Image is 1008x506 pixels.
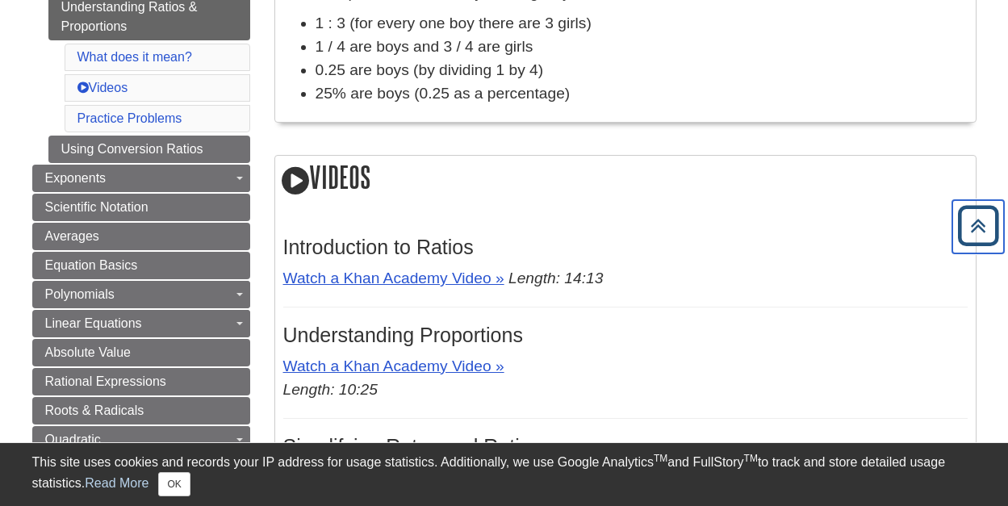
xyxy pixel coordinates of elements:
[32,426,250,454] a: Quadratic
[508,270,603,286] em: Length: 14:13
[283,236,968,259] h3: Introduction to Ratios
[77,111,182,125] a: Practice Problems
[32,339,250,366] a: Absolute Value
[45,316,142,330] span: Linear Equations
[283,435,968,458] h3: Simplifying Rates and Ratios
[45,229,99,243] span: Averages
[45,258,138,272] span: Equation Basics
[32,368,250,395] a: Rational Expressions
[48,136,250,163] a: Using Conversion Ratios
[45,171,107,185] span: Exponents
[952,215,1004,236] a: Back to Top
[32,252,250,279] a: Equation Basics
[316,36,968,59] li: 1 / 4 are boys and 3 / 4 are girls
[316,12,968,36] li: 1 : 3 (for every one boy there are 3 girls)
[283,381,378,398] em: Length: 10:25
[45,200,148,214] span: Scientific Notation
[32,223,250,250] a: Averages
[283,270,504,286] a: Watch a Khan Academy Video »
[158,472,190,496] button: Close
[45,404,144,417] span: Roots & Radicals
[45,345,131,359] span: Absolute Value
[32,165,250,192] a: Exponents
[77,81,128,94] a: Videos
[32,310,250,337] a: Linear Equations
[316,82,968,106] li: 25% are boys (0.25 as a percentage)
[744,453,758,464] sup: TM
[275,156,976,202] h2: Videos
[45,433,101,446] span: Quadratic
[32,397,250,424] a: Roots & Radicals
[283,324,968,347] h3: Understanding Proportions
[45,374,166,388] span: Rational Expressions
[283,358,504,374] a: Watch a Khan Academy Video »
[45,287,115,301] span: Polynomials
[85,476,148,490] a: Read More
[32,194,250,221] a: Scientific Notation
[316,59,968,82] li: 0.25 are boys (by dividing 1 by 4)
[32,453,977,496] div: This site uses cookies and records your IP address for usage statistics. Additionally, we use Goo...
[654,453,667,464] sup: TM
[32,281,250,308] a: Polynomials
[77,50,192,64] a: What does it mean?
